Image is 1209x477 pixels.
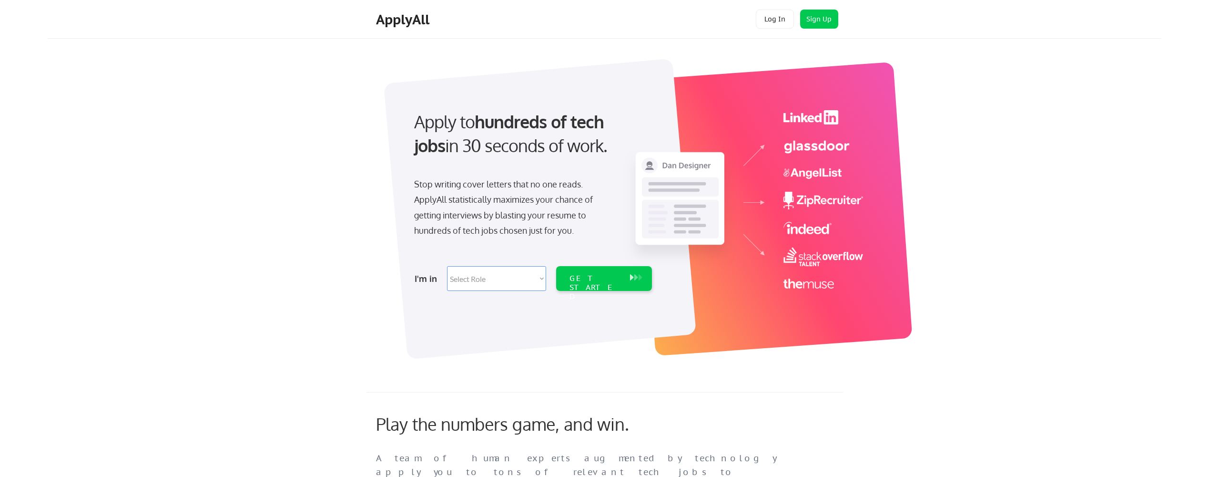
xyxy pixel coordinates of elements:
button: Log In [756,10,794,29]
div: GET STARTED [569,274,620,301]
div: ApplyAll [376,11,432,28]
div: Apply to in 30 seconds of work. [414,110,648,158]
div: Stop writing cover letters that no one reads. ApplyAll statistically maximizes your chance of get... [414,176,610,238]
div: Play the numbers game, and win. [376,414,671,434]
div: I'm in [415,271,441,286]
strong: hundreds of tech jobs [414,111,608,156]
button: Sign Up [800,10,838,29]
